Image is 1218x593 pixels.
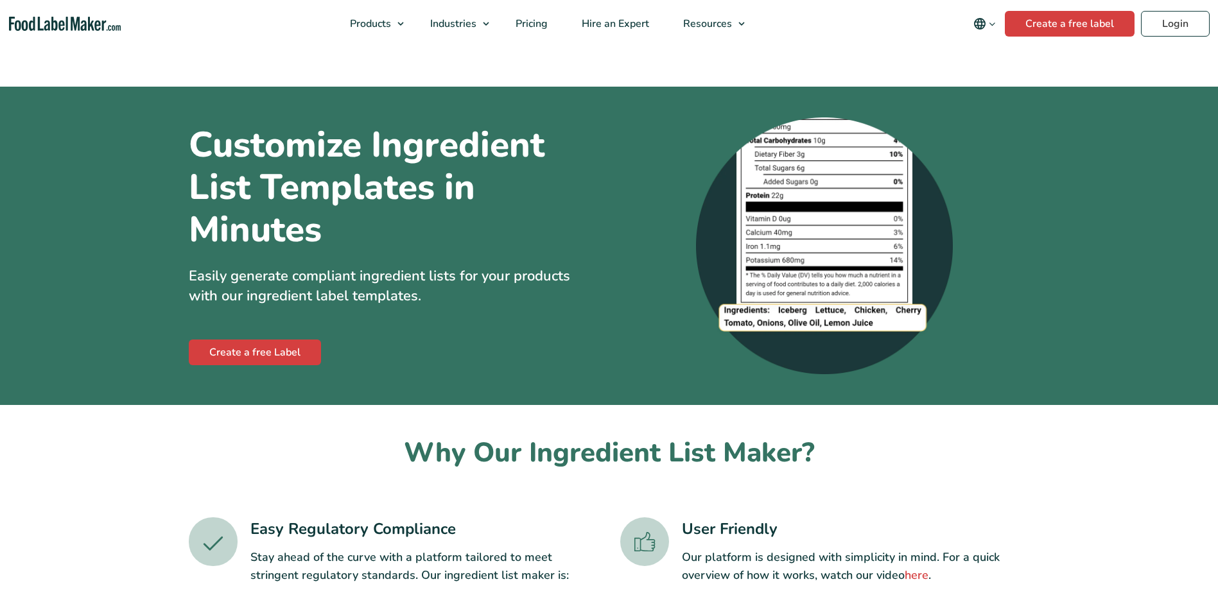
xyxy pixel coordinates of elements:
span: Products [346,17,392,31]
h2: Why Our Ingredient List Maker? [189,436,1030,471]
h3: User Friendly [682,517,1030,540]
span: Resources [679,17,733,31]
img: A green tick icon. [189,517,238,566]
span: Pricing [512,17,549,31]
h1: Customize Ingredient List Templates in Minutes [189,124,600,251]
p: Easily generate compliant ingredient lists for your products with our ingredient label templates. [189,266,600,306]
span: Industries [426,17,478,31]
a: Login [1141,11,1210,37]
a: here [905,567,928,583]
a: Create a free label [1005,11,1135,37]
a: Food Label Maker homepage [9,17,121,31]
img: A green thumbs up icon. [620,517,669,566]
p: Our platform is designed with simplicity in mind. For a quick overview of how it works, watch our... [682,548,1030,585]
h3: Easy Regulatory Compliance [250,517,598,540]
span: Hire an Expert [578,17,650,31]
a: Create a free Label [189,339,321,365]
p: Stay ahead of the curve with a platform tailored to meet stringent regulatory standards. Our ingr... [250,548,598,585]
button: Change language [964,11,1005,37]
img: A zoomed-in screenshot of an ingredient list at the bottom of a nutrition label. [696,117,953,374]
